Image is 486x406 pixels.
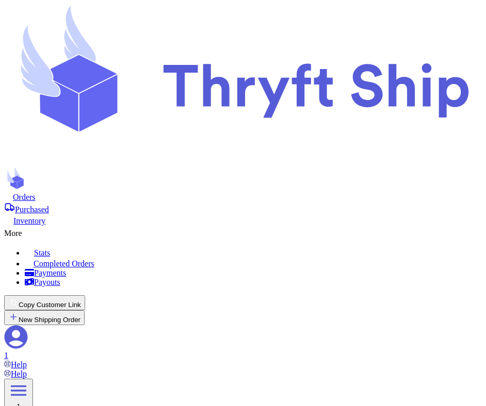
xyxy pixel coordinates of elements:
a: Orders [4,192,482,202]
span: Purchased [15,205,49,214]
span: Help [11,369,27,378]
button: Copy Customer Link [4,295,85,310]
a: Payments [25,268,482,278]
a: Stats [25,246,482,258]
span: Orders [13,193,36,201]
span: Inventory [13,216,45,225]
span: Help [11,360,27,369]
span: Stats [34,248,50,257]
div: 1 [4,351,482,360]
a: Help [4,360,27,369]
a: Purchased [4,202,482,214]
span: Completed Orders [34,259,94,268]
a: Help [4,369,27,378]
a: Payouts [25,278,482,287]
span: Payments [34,268,66,277]
a: 1 [4,325,482,360]
span: Payouts [34,278,60,286]
a: Completed Orders [25,258,482,268]
div: More [4,226,482,238]
button: New Shipping Order [4,310,85,325]
a: Inventory [4,214,482,226]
